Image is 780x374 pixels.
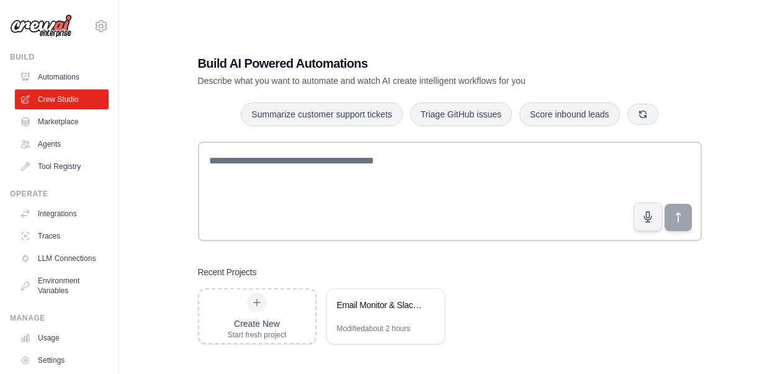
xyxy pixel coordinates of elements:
[15,134,109,154] a: Agents
[15,89,109,109] a: Crew Studio
[10,52,109,62] div: Build
[10,14,72,38] img: Logo
[410,103,512,126] button: Triage GitHub issues
[15,226,109,246] a: Traces
[15,350,109,370] a: Settings
[10,313,109,323] div: Manage
[15,112,109,132] a: Marketplace
[15,328,109,348] a: Usage
[519,103,620,126] button: Score inbound leads
[15,67,109,87] a: Automations
[228,330,287,340] div: Start fresh project
[228,317,287,330] div: Create New
[337,299,422,311] div: Email Monitor & Slack Alerter
[241,103,402,126] button: Summarize customer support tickets
[198,55,615,72] h1: Build AI Powered Automations
[15,157,109,176] a: Tool Registry
[337,324,411,334] div: Modified about 2 hours
[15,249,109,268] a: LLM Connections
[198,75,615,87] p: Describe what you want to automate and watch AI create intelligent workflows for you
[198,266,257,278] h3: Recent Projects
[15,271,109,301] a: Environment Variables
[634,203,662,231] button: Click to speak your automation idea
[627,104,658,125] button: Get new suggestions
[10,189,109,199] div: Operate
[15,204,109,224] a: Integrations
